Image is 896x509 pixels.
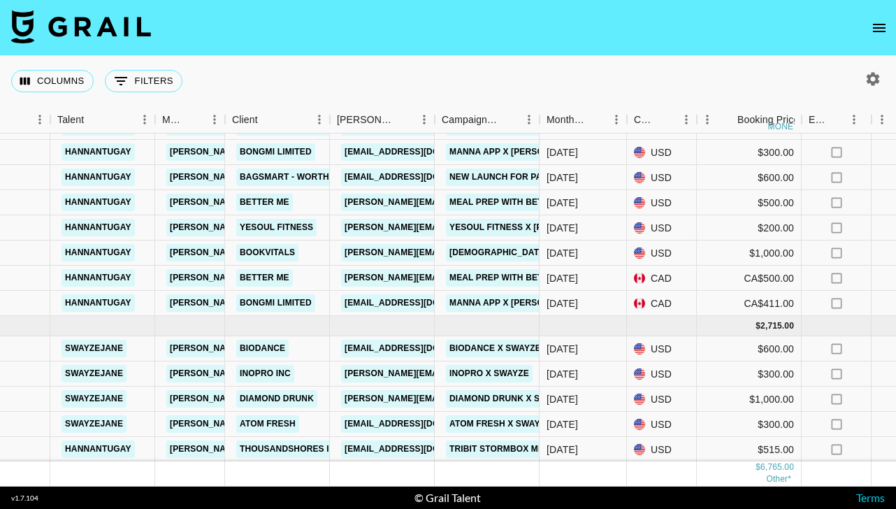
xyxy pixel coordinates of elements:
[446,390,636,408] a: Diamond Drunk x Swayze Partnership
[62,415,127,433] a: swayzejane
[809,106,828,134] div: Expenses: Remove Commission?
[341,340,498,357] a: [EMAIL_ADDRESS][DOMAIN_NAME]
[756,462,760,474] div: $
[627,291,697,316] div: CAD
[766,475,791,485] span: CA$ 1,349.00
[166,390,466,408] a: [PERSON_NAME][EMAIL_ADDRESS][PERSON_NAME][DOMAIN_NAME]
[11,70,94,92] button: Select columns
[166,194,466,211] a: [PERSON_NAME][EMAIL_ADDRESS][PERSON_NAME][DOMAIN_NAME]
[166,340,466,357] a: [PERSON_NAME][EMAIL_ADDRESS][PERSON_NAME][DOMAIN_NAME]
[697,140,802,165] div: $300.00
[166,365,466,382] a: [PERSON_NAME][EMAIL_ADDRESS][PERSON_NAME][DOMAIN_NAME]
[547,246,578,260] div: Jul '25
[62,365,127,382] a: swayzejane
[62,269,135,287] a: hannantugay
[62,440,135,458] a: hannantugay
[627,266,697,291] div: CAD
[627,412,697,437] div: USD
[697,291,802,316] div: CA$411.00
[697,215,802,241] div: $200.00
[627,215,697,241] div: USD
[547,417,578,431] div: Sep '25
[737,106,799,134] div: Booking Price
[236,143,315,161] a: BONGMI LIMITED
[166,143,466,161] a: [PERSON_NAME][EMAIL_ADDRESS][PERSON_NAME][DOMAIN_NAME]
[627,190,697,215] div: USD
[802,106,872,134] div: Expenses: Remove Commission?
[547,221,578,235] div: Jul '25
[236,219,317,236] a: Yesoul Fitness
[627,241,697,266] div: USD
[341,440,498,458] a: [EMAIL_ADDRESS][DOMAIN_NAME]
[62,390,127,408] a: swayzejane
[547,271,578,285] div: Jul '25
[341,143,498,161] a: [EMAIL_ADDRESS][DOMAIN_NAME]
[547,106,586,134] div: Month Due
[828,110,848,129] button: Sort
[499,110,519,129] button: Sort
[62,244,135,261] a: hannantugay
[236,365,294,382] a: Inopro Inc
[446,219,609,236] a: Yesoul Fitness x [PERSON_NAME]
[446,440,716,458] a: Tribit StormBox Mini+ Fun Music Tour hannaanavarro
[29,109,50,130] button: Menu
[236,390,317,408] a: Diamond Drunk
[330,106,435,134] div: Booker
[446,269,576,287] a: Meal Prep with BetterMe
[547,367,578,381] div: Sep '25
[62,169,135,186] a: hannantugay
[697,190,802,215] div: $500.00
[446,340,544,357] a: Biodance x Swayze
[760,320,794,332] div: 2,715.00
[236,440,347,458] a: THOUSANDSHORES INC.
[232,106,258,134] div: Client
[236,244,298,261] a: Bookvitals
[768,122,800,131] div: money
[341,294,498,312] a: [EMAIL_ADDRESS][DOMAIN_NAME]
[697,165,802,190] div: $600.00
[697,412,802,437] div: $300.00
[547,171,578,185] div: Jul '25
[540,106,627,134] div: Month Due
[62,219,135,236] a: hannantugay
[57,106,84,134] div: Talent
[676,109,697,130] button: Menu
[627,437,697,462] div: USD
[337,106,394,134] div: [PERSON_NAME]
[865,14,893,42] button: open drawer
[697,361,802,387] div: $300.00
[446,244,659,261] a: [DEMOGRAPHIC_DATA] Chat x [PERSON_NAME]
[134,109,155,130] button: Menu
[166,269,466,287] a: [PERSON_NAME][EMAIL_ADDRESS][PERSON_NAME][DOMAIN_NAME]
[414,491,481,505] div: © Grail Talent
[236,415,299,433] a: Atom Fresh
[185,110,204,129] button: Sort
[446,415,554,433] a: Atom Fresh x Swayze
[62,294,135,312] a: hannantugay
[697,437,802,462] div: $515.00
[62,194,135,211] a: hannantugay
[258,110,277,129] button: Sort
[341,244,569,261] a: [PERSON_NAME][EMAIL_ADDRESS][DOMAIN_NAME]
[627,140,697,165] div: USD
[697,266,802,291] div: CA$500.00
[236,294,315,312] a: BONGMI LIMITED
[519,109,540,130] button: Menu
[547,443,578,457] div: Sep '25
[627,106,697,134] div: Currency
[394,110,414,129] button: Sort
[756,320,760,332] div: $
[341,194,569,211] a: [PERSON_NAME][EMAIL_ADDRESS][DOMAIN_NAME]
[627,387,697,412] div: USD
[84,110,103,129] button: Sort
[844,109,865,130] button: Menu
[446,294,586,312] a: Manna App x [PERSON_NAME]
[697,109,718,130] button: Menu
[236,169,461,186] a: Bagsmart - WORTHFIND INTERNATIONAL LIMITED
[446,194,576,211] a: Meal Prep with BetterMe
[547,342,578,356] div: Sep '25
[627,165,697,190] div: USD
[341,269,569,287] a: [PERSON_NAME][EMAIL_ADDRESS][DOMAIN_NAME]
[341,365,569,382] a: [PERSON_NAME][EMAIL_ADDRESS][DOMAIN_NAME]
[446,365,533,382] a: Inopro x Swayze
